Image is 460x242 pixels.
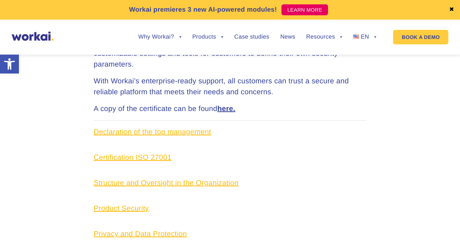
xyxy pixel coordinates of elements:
a: Resources [306,34,342,40]
span: EN [361,34,369,40]
a: Why Workai? [138,34,181,40]
p: A copy of the certificate can be found [94,103,367,114]
a: Privacy and Data Protection [94,230,187,238]
a: ✖ [449,7,454,13]
a: LEARN MORE [281,4,328,15]
a: Structure and Oversight in the Organization [94,179,239,187]
span: . [217,105,235,113]
a: Products [192,34,224,40]
a: Case studies [234,34,269,40]
a: News [280,34,295,40]
a: BOOK A DEMO [393,30,448,44]
a: Certification ISO 27001 [94,154,172,162]
a: Declaration of the top management [94,128,211,136]
a: Product Security [94,205,149,213]
a: here [217,105,233,113]
p: With Workai’s enterprise-ready support, all customers can trust a secure and reliable platform th... [94,76,367,98]
p: Workai premieres 3 new AI-powered modules! [129,5,277,15]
